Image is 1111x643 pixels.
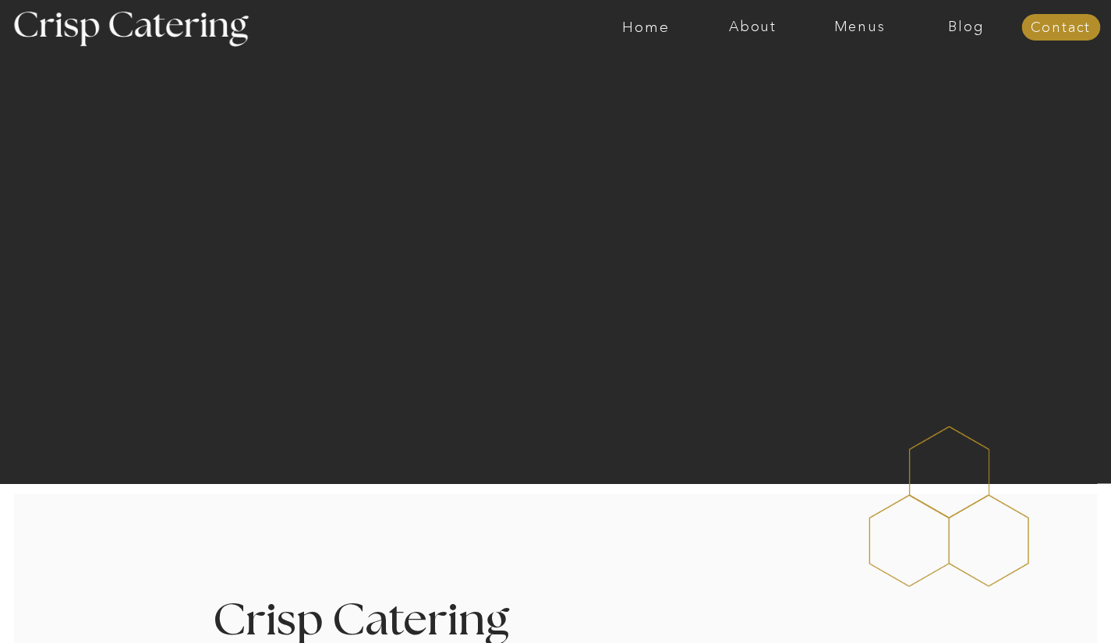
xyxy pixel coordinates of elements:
[1021,20,1100,36] a: Contact
[593,19,699,35] a: Home
[913,19,1020,35] a: Blog
[699,19,806,35] a: About
[806,19,913,35] a: Menus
